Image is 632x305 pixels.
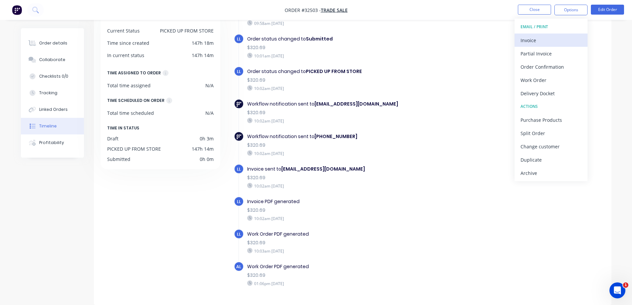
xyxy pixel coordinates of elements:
div: $320.69 [247,272,477,279]
div: Invoice PDF generated [247,198,477,205]
div: Current Status [107,27,140,34]
button: Checklists 0/0 [21,68,84,85]
span: LL [237,68,241,75]
div: 0h 3m [200,135,214,142]
div: Split Order [521,128,582,138]
div: 10:02am [DATE] [247,215,477,221]
div: 10:02am [DATE] [247,85,477,91]
div: $320.69 [247,44,477,51]
div: $320.69 [247,142,477,149]
div: 147h 14m [192,145,214,152]
button: Options [554,5,588,15]
span: LL [237,231,241,237]
div: PICKED UP FROM STORE [107,145,161,152]
div: Order status changed to [247,68,477,75]
div: In current status [107,52,144,59]
a: TRADE SALE [321,7,348,13]
b: PICKED UP FROM STORE [306,68,362,75]
div: $320.69 [247,174,477,181]
div: TIME ASSIGNED TO ORDER [107,69,161,77]
span: LL [237,36,241,42]
div: 147h 18m [192,39,214,46]
img: Factory Icon [236,102,241,107]
button: Profitability [21,134,84,151]
div: N/A [205,110,214,116]
div: TIME SCHEDULED ON ORDER [107,97,165,104]
span: Order #32503 - [285,7,321,13]
span: TIME IN STATUS [107,124,139,132]
div: Invoice sent to [247,166,477,173]
b: [PHONE_NUMBER] [315,133,357,140]
div: Order status changed to [247,36,477,42]
div: 0h 0m [200,156,214,163]
div: Checklists 0/0 [39,73,68,79]
div: 10:02am [DATE] [247,150,477,156]
span: LL [237,198,241,205]
span: LL [237,166,241,172]
div: Total time scheduled [107,110,154,116]
b: [EMAIL_ADDRESS][DOMAIN_NAME] [281,166,365,172]
div: Invoice [521,36,582,45]
div: 09:58am [DATE] [247,20,477,26]
div: ACTIONS [521,102,582,111]
div: $320.69 [247,77,477,84]
div: Duplicate [521,155,582,165]
img: Factory Icon [236,134,241,139]
button: Timeline [21,118,84,134]
button: Order details [21,35,84,51]
div: 10:02am [DATE] [247,183,477,189]
button: Collaborate [21,51,84,68]
div: Order details [39,40,67,46]
span: 1 [623,282,628,288]
b: Submitted [306,36,333,42]
div: 01:06pm [DATE] [247,280,477,286]
div: 147h 14m [192,52,214,59]
div: $320.69 [247,239,477,246]
div: Submitted [107,156,130,163]
div: Change customer [521,142,582,151]
button: Linked Orders [21,101,84,118]
div: Collaborate [39,57,65,63]
button: Tracking [21,85,84,101]
iframe: Intercom live chat [609,282,625,298]
div: Partial Invoice [521,49,582,58]
b: [EMAIL_ADDRESS][DOMAIN_NAME] [315,101,398,107]
img: Factory [12,5,22,15]
div: Order Confirmation [521,62,582,72]
div: Total time assigned [107,82,151,89]
div: $320.69 [247,109,477,116]
div: N/A [205,82,214,89]
div: Linked Orders [39,107,68,113]
div: Tracking [39,90,57,96]
div: Archive [521,168,582,178]
div: Timeline [39,123,57,129]
div: 10:01am [DATE] [247,53,477,59]
div: Workflow notification sent to [247,133,477,140]
div: $320.69 [247,207,477,214]
div: 10:03am [DATE] [247,248,477,254]
div: 10:02am [DATE] [247,118,477,124]
button: Edit Order [591,5,624,15]
div: Work Order [521,75,582,85]
div: Draft [107,135,118,142]
div: EMAIL / PRINT [521,23,582,31]
div: Profitability [39,140,64,146]
span: AL [236,264,241,270]
div: Workflow notification sent to [247,101,477,108]
div: Time since created [107,39,149,46]
div: Delivery Docket [521,89,582,98]
div: PICKED UP FROM STORE [160,27,214,34]
button: Close [518,5,551,15]
div: Work Order PDF generated [247,263,477,270]
div: Purchase Products [521,115,582,125]
div: Work Order PDF generated [247,231,477,238]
